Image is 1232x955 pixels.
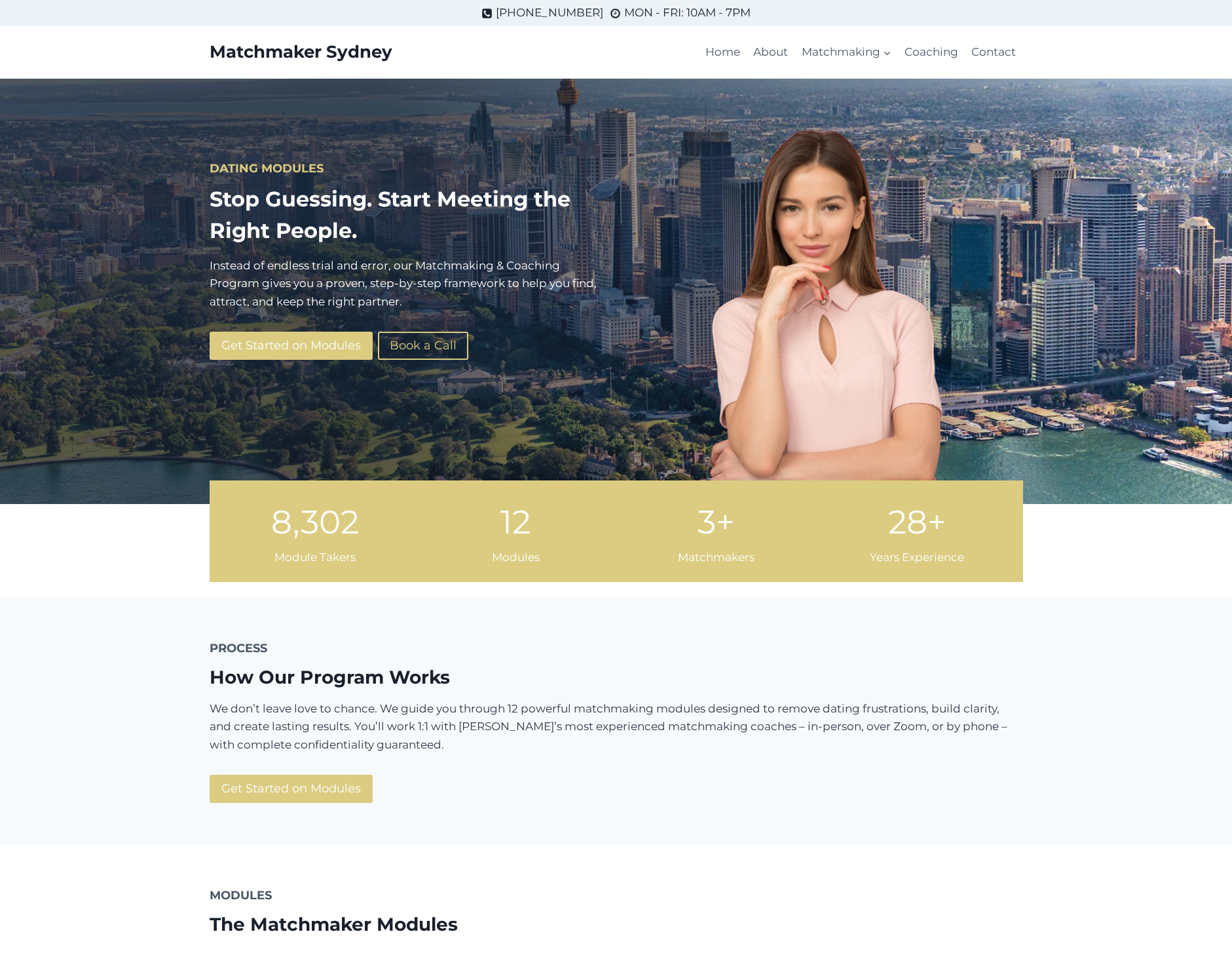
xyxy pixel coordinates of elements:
h6: PROCESS [210,640,1023,657]
div: 28+ [870,496,964,549]
span: MON - FRI: 10AM - 7PM [624,4,751,22]
div: Years Experience [870,549,964,566]
div: 12 [492,496,540,549]
div: 3+ [678,496,755,549]
span: Get Started on Modules [221,336,361,355]
span: Book a Call [390,336,457,355]
h6: MODULES [210,887,1023,905]
a: Home [699,37,747,68]
a: Matchmaking [794,37,897,68]
p: Instead of endless trial and error, our Matchmaking & Coaching Program gives you a proven, step-b... [210,257,606,311]
a: About [747,37,794,68]
a: [PHONE_NUMBER] [481,4,603,22]
h2: The Matchmaker Modules [210,910,1023,938]
h6: DATING MODULES [210,160,606,178]
div: Modules [492,549,540,566]
nav: Primary [699,37,1023,68]
a: Coaching [898,37,965,68]
div: Module Takers [271,549,359,566]
a: Matchmaker Sydney [210,42,392,62]
span: [PHONE_NUMBER] [496,4,603,22]
span: Matchmaking [802,43,891,61]
p: We don’t leave love to chance. We guide you through 12 powerful matchmaking modules designed to r... [210,700,1023,754]
span: Get Started on Modules [221,779,361,798]
h2: Stop Guessing. Start Meeting the Right People. [210,184,606,246]
a: Contact [965,37,1022,68]
div: 8,302 [271,496,359,549]
h2: How Our Program Works [210,663,1023,691]
div: Matchmakers [678,549,755,566]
